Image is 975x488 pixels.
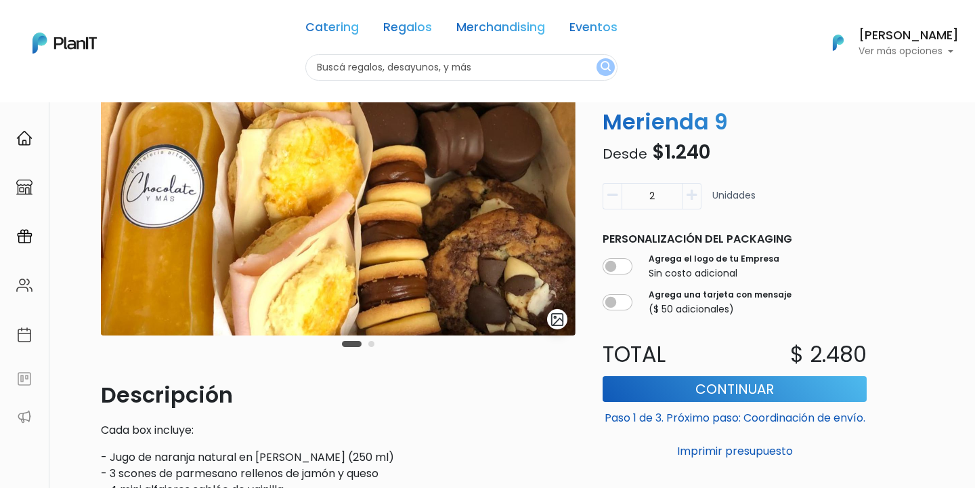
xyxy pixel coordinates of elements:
a: Eventos [569,22,617,38]
button: Carousel Page 1 (Current Slide) [342,341,362,347]
p: Paso 1 de 3. Próximo paso: Coordinación de envío. [603,405,867,426]
span: Desde [603,144,647,163]
p: Sin costo adicional [649,266,779,281]
p: Unidades [712,188,756,215]
button: Continuar [603,376,867,402]
p: Ver más opciones [859,47,959,56]
p: ($ 50 adicionales) [649,302,792,317]
div: ¿Necesitás ayuda? [70,13,195,39]
img: marketplace-4ceaa7011d94191e9ded77b95e3339b90024bf715f7c57f8cf31f2d8c509eaba.svg [16,179,32,195]
p: Cada box incluye: [101,422,576,439]
div: Carousel Pagination [339,335,378,352]
img: campaigns-02234683943229c281be62815700db0a1741e53638e28bf9629b52c665b00959.svg [16,228,32,245]
img: gallery-light [550,312,565,327]
button: Imprimir presupuesto [603,440,867,463]
img: search_button-432b6d5273f82d61273b3651a40e1bd1b912527efae98b1b7a1b2c0702e16a8d.svg [601,61,611,74]
img: home-e721727adea9d79c4d83392d1f703f7f8bce08238fde08b1acbfd93340b81755.svg [16,130,32,146]
img: PlanIt Logo [823,28,853,58]
img: partners-52edf745621dab592f3b2c58e3bca9d71375a7ef29c3b500c9f145b62cc070d4.svg [16,409,32,425]
label: Agrega el logo de tu Empresa [649,253,779,265]
img: feedback-78b5a0c8f98aac82b08bfc38622c3050aee476f2c9584af64705fc4e61158814.svg [16,371,32,387]
span: $1.240 [652,139,710,165]
p: Total [594,338,735,371]
img: people-662611757002400ad9ed0e3c099ab2801c6687ba6c219adb57efc949bc21e19d.svg [16,277,32,293]
h6: [PERSON_NAME] [859,30,959,42]
input: Buscá regalos, desayunos, y más [305,54,617,81]
button: PlanIt Logo [PERSON_NAME] Ver más opciones [815,25,959,60]
p: Personalización del packaging [603,231,867,247]
img: PHOTO-2022-03-20-15-16-39.jpg [101,43,576,335]
p: $ 2.480 [790,338,867,371]
p: Descripción [101,379,576,411]
a: Regalos [383,22,432,38]
img: PlanIt Logo [32,33,97,54]
button: Carousel Page 2 [368,341,374,347]
a: Catering [305,22,359,38]
img: calendar-87d922413cdce8b2cf7b7f5f62616a5cf9e4887200fb71536465627b3292af00.svg [16,327,32,343]
label: Agrega una tarjeta con mensaje [649,289,792,301]
a: Merchandising [456,22,545,38]
p: Box Desayuno / Merienda 9 [594,73,875,138]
